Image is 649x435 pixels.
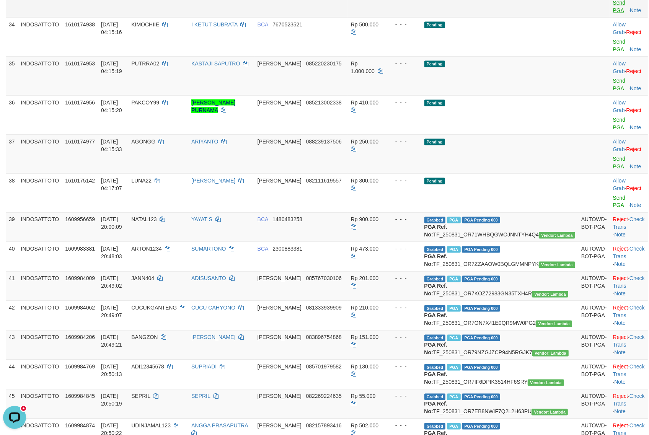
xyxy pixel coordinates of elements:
b: PGA Ref. No: [424,313,447,326]
td: 38 [6,173,18,212]
a: Note [614,291,626,297]
a: Reject [613,246,628,252]
td: AUTOWD-BOT-PGA [578,301,610,330]
a: SEPRIL [191,393,210,399]
span: Vendor URL: https://order7.1velocity.biz [528,380,564,386]
span: Copy 082269224635 to clipboard [306,393,342,399]
span: [PERSON_NAME] [258,138,302,145]
a: Reject [613,423,628,429]
b: PGA Ref. No: [424,254,447,267]
span: Rp 500.000 [351,21,378,28]
span: Rp 130.000 [351,364,378,370]
td: INDOSATTOTO [18,242,62,271]
a: Send PGA [613,195,626,209]
span: AGONGG [131,138,155,145]
span: PGA Pending [462,394,500,400]
span: PUTRRA02 [131,60,159,67]
td: · · [610,212,648,242]
span: · [613,60,626,74]
span: 1609984874 [65,423,95,429]
span: [DATE] 20:49:02 [101,275,122,289]
span: Marked by bykanggota1 [447,335,460,341]
span: ADI12345678 [131,364,164,370]
span: Copy 1480483258 to clipboard [272,217,302,223]
button: Open LiveChat chat widget [3,3,26,26]
span: [PERSON_NAME] [258,275,302,282]
td: 44 [6,360,18,389]
td: 39 [6,212,18,242]
span: [PERSON_NAME] [258,364,302,370]
td: AUTOWD-BOT-PGA [578,389,610,419]
span: [DATE] 04:15:19 [101,60,122,74]
a: Note [630,202,641,209]
span: Marked by bykanggota1 [447,217,460,223]
span: BANGZON [131,334,158,341]
span: Vendor URL: https://order7.1velocity.biz [539,262,575,268]
a: Note [614,409,626,415]
span: Rp 410.000 [351,99,378,106]
a: Note [614,379,626,385]
span: · [613,99,626,113]
span: [PERSON_NAME] [258,334,302,341]
td: TF_250831_OR79NZGJZCP94N5RGJK7 [421,330,578,360]
span: Copy 088239137506 to clipboard [306,138,342,145]
td: · [610,134,648,173]
span: · [613,138,626,152]
span: [DATE] 20:50:19 [101,393,122,407]
div: - - - [389,304,418,312]
a: Note [630,163,641,169]
a: Reject [613,217,628,223]
a: Check Trans [613,246,645,260]
div: - - - [389,99,418,106]
span: 1609956659 [65,217,95,223]
span: [DATE] 04:17:07 [101,178,122,191]
span: Rp 1.000.000 [351,60,375,74]
td: INDOSATTOTO [18,134,62,173]
span: [DATE] 20:00:09 [101,217,122,230]
span: Pending [424,100,445,106]
div: - - - [389,21,418,28]
a: Allow Grab [613,60,626,74]
span: Rp 55.000 [351,393,376,399]
a: SUPRIADI [191,364,217,370]
span: Rp 502.000 [351,423,378,429]
a: YAYAT S [191,217,212,223]
span: Rp 250.000 [351,138,378,145]
a: Reject [613,334,628,341]
span: Rp 151.000 [351,334,378,341]
a: Check Trans [613,275,645,289]
a: Reject [613,275,628,282]
a: Check Trans [613,364,645,378]
span: PGA Pending [462,276,500,282]
a: CUCU CAHYONO [191,305,235,311]
div: - - - [389,334,418,341]
span: Pending [424,61,445,67]
td: TF_250831_OR7IF6DPIK3514HF6SRY [421,360,578,389]
span: ARTON1234 [131,246,162,252]
span: PGA Pending [462,335,500,341]
div: - - - [389,138,418,145]
td: INDOSATTOTO [18,212,62,242]
a: ANGGA PRASAPUTRA [191,423,248,429]
span: [PERSON_NAME] [258,178,302,184]
span: Rp 210.000 [351,305,378,311]
span: UDINJAMAL123 [131,423,171,429]
td: AUTOWD-BOT-PGA [578,330,610,360]
a: Note [630,85,641,91]
a: Reject [613,364,628,370]
a: KASTAJI SAPUTRO [191,60,240,67]
span: Marked by bykanggota1 [447,305,460,312]
div: - - - [389,216,418,223]
span: BCA [258,21,268,28]
a: Allow Grab [613,138,626,152]
td: INDOSATTOTO [18,56,62,95]
span: Vendor URL: https://order7.1velocity.biz [536,321,572,327]
span: Marked by bykanggota1 [447,423,460,430]
div: - - - [389,363,418,371]
td: TF_250831_OR71WHBQGWOJNNTYH4Q4 [421,212,578,242]
span: 1610175142 [65,178,95,184]
span: Rp 900.000 [351,217,378,223]
td: · · [610,301,648,330]
td: INDOSATTOTO [18,360,62,389]
a: Allow Grab [613,99,626,113]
